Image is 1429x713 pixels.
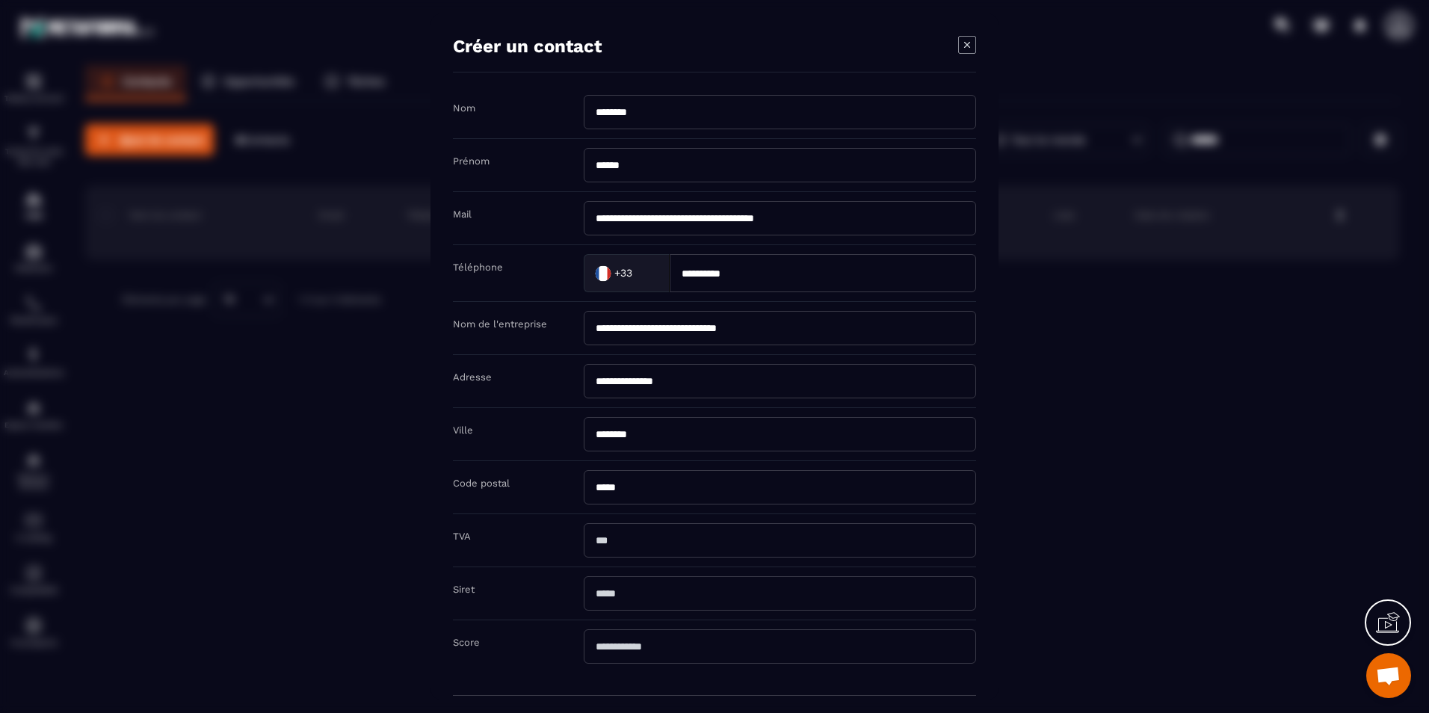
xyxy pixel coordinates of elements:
label: Siret [453,584,475,595]
div: Ouvrir le chat [1366,653,1411,698]
div: Search for option [584,254,670,292]
label: TVA [453,531,471,542]
span: +33 [614,265,632,280]
label: Adresse [453,371,492,383]
label: Nom de l'entreprise [453,318,547,330]
label: Téléphone [453,262,503,273]
label: Ville [453,425,473,436]
img: Country Flag [588,258,618,288]
input: Search for option [635,262,654,284]
label: Nom [453,102,475,114]
label: Mail [453,209,472,220]
label: Code postal [453,478,510,489]
h4: Créer un contact [453,36,602,57]
label: Score [453,637,480,648]
label: Prénom [453,155,490,167]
